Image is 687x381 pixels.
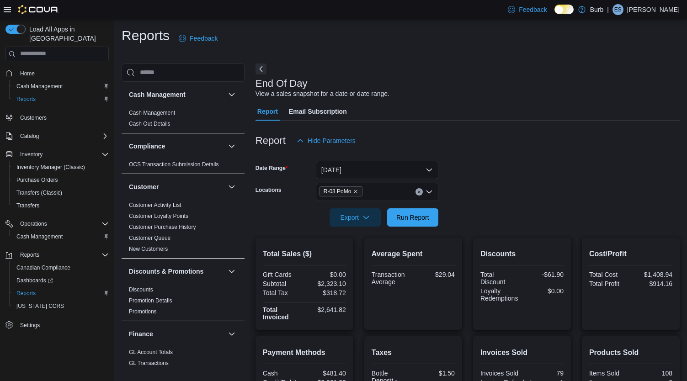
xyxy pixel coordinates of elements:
span: Canadian Compliance [13,262,109,273]
span: Reports [16,249,109,260]
div: $29.04 [415,271,455,278]
p: | [607,4,609,15]
span: Transfers [13,200,109,211]
button: Reports [2,249,112,261]
span: Customers [16,112,109,123]
span: ES [614,4,622,15]
a: Feedback [175,29,221,48]
h2: Total Sales ($) [263,249,346,259]
div: $0.00 [306,271,346,278]
button: Transfers (Classic) [9,186,112,199]
span: Inventory [16,149,109,160]
button: Settings [2,318,112,331]
a: Feedback [504,0,550,19]
span: Promotions [129,308,157,315]
span: Washington CCRS [13,301,109,312]
div: Emma Specht [612,4,623,15]
div: Total Profit [589,280,629,287]
button: Run Report [387,208,438,227]
img: Cova [18,5,59,14]
span: Purchase Orders [13,175,109,185]
span: Dashboards [16,277,53,284]
span: Run Report [396,213,429,222]
h3: Customer [129,182,159,191]
span: R-03 PoMo [324,187,351,196]
a: Home [16,68,38,79]
h2: Average Spent [372,249,455,259]
div: Cash [263,370,303,377]
div: Subtotal [263,280,303,287]
div: $318.72 [306,289,346,296]
div: $2,641.82 [306,306,346,313]
a: Customer Queue [129,235,170,241]
span: Discounts [129,286,153,293]
h2: Payment Methods [263,347,346,358]
span: Cash Management [13,81,109,92]
span: Cash Out Details [129,120,170,127]
button: [DATE] [316,161,438,179]
span: Settings [16,319,109,330]
span: Feedback [190,34,218,43]
button: Home [2,67,112,80]
a: [US_STATE] CCRS [13,301,68,312]
span: Transfers (Classic) [13,187,109,198]
span: Cash Management [16,233,63,240]
button: Catalog [16,131,43,142]
a: Customer Purchase History [129,224,196,230]
button: Reports [9,287,112,300]
div: View a sales snapshot for a date or date range. [256,89,389,99]
a: Cash Out Details [129,121,170,127]
span: Settings [20,322,40,329]
div: $1.50 [415,370,455,377]
span: Promotion Details [129,297,172,304]
button: Discounts & Promotions [226,266,237,277]
span: OCS Transaction Submission Details [129,161,219,168]
strong: Total Invoiced [263,306,289,321]
button: Cash Management [9,80,112,93]
div: Transaction Average [372,271,411,286]
h3: End Of Day [256,78,308,89]
button: Operations [2,217,112,230]
div: Total Discount [480,271,520,286]
button: Cash Management [129,90,224,99]
span: Inventory Manager (Classic) [13,162,109,173]
a: Dashboards [13,275,57,286]
span: Customer Loyalty Points [129,212,188,220]
button: Export [330,208,381,227]
h3: Report [256,135,286,146]
span: Cash Management [16,83,63,90]
button: Finance [129,329,224,339]
div: Total Cost [589,271,629,278]
span: R-03 PoMo [320,186,363,196]
span: Transfers (Classic) [16,189,62,196]
span: Canadian Compliance [16,264,70,271]
h2: Taxes [372,347,455,358]
span: Transfers [16,202,39,209]
p: Burb [590,4,604,15]
button: Canadian Compliance [9,261,112,274]
div: Cash Management [122,107,245,133]
div: 108 [633,370,672,377]
span: Customer Queue [129,234,170,242]
a: Customers [16,112,50,123]
a: Promotions [129,308,157,315]
label: Locations [256,186,282,194]
span: Customer Purchase History [129,223,196,231]
nav: Complex example [5,63,109,355]
a: Customer Loyalty Points [129,213,188,219]
button: Compliance [129,142,224,151]
span: Inventory Manager (Classic) [16,164,85,171]
button: Compliance [226,141,237,152]
button: Discounts & Promotions [129,267,224,276]
div: $0.00 [524,287,564,295]
button: Cash Management [9,230,112,243]
span: Export [335,208,375,227]
button: Finance [226,328,237,339]
h2: Products Sold [589,347,672,358]
span: [US_STATE] CCRS [16,302,64,310]
button: Reports [16,249,43,260]
div: Customer [122,200,245,258]
button: Catalog [2,130,112,143]
h3: Finance [129,329,153,339]
h1: Reports [122,26,170,45]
